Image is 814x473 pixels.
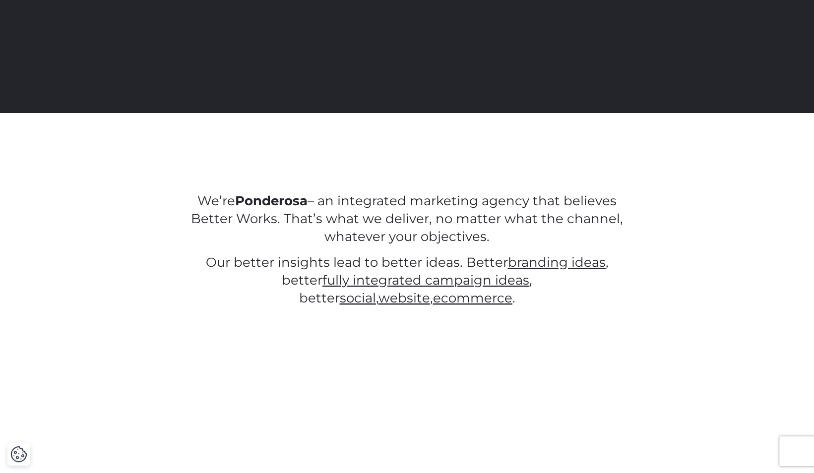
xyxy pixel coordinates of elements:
[433,290,512,306] a: ecommerce
[10,446,27,463] img: Revisit consent button
[507,254,605,270] a: branding ideas
[378,290,430,306] a: website
[10,446,27,463] button: Cookie Settings
[183,254,631,307] p: Our better insights lead to better ideas. Better , better , better , , .
[235,193,308,209] strong: Ponderosa
[339,290,376,306] a: social
[322,272,529,288] a: fully integrated campaign ideas
[183,192,631,246] p: We’re – an integrated marketing agency that believes Better Works. That’s what we deliver, no mat...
